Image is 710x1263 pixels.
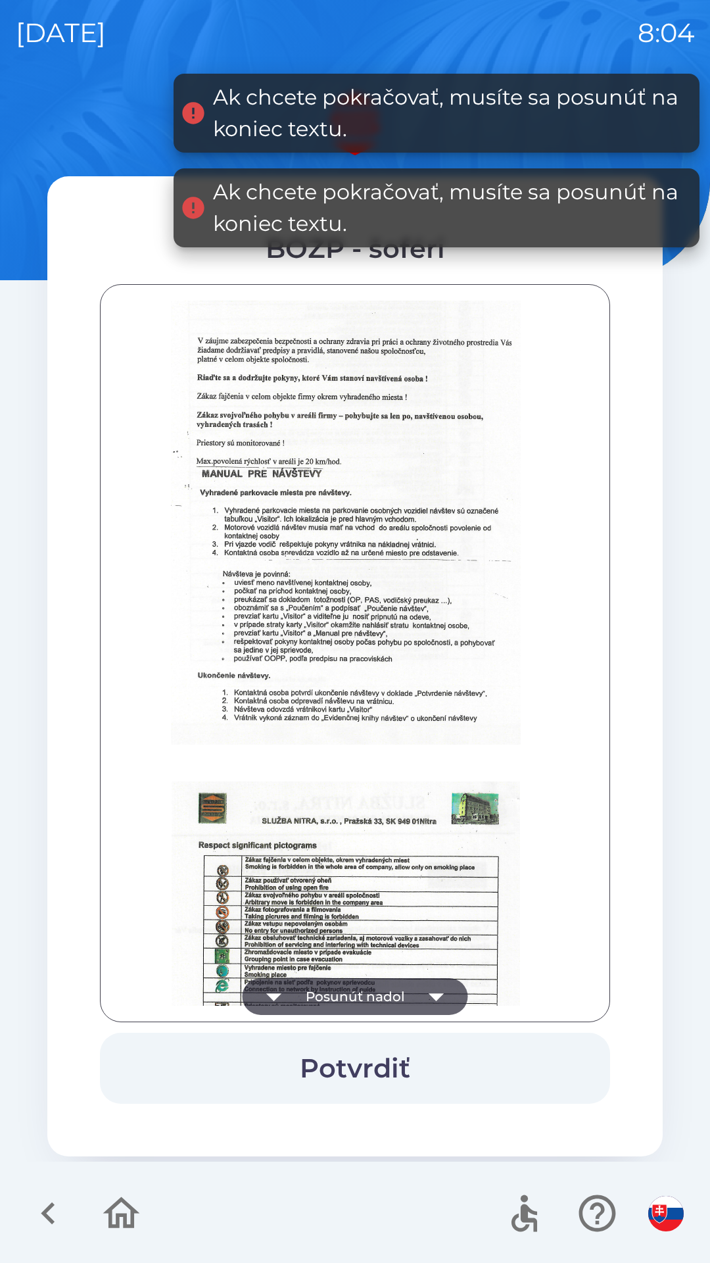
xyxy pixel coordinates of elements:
div: BOZP - šoféri [100,229,610,268]
button: Posunúť nadol [243,978,468,1015]
div: Ak chcete pokračovať, musíte sa posunúť na koniec textu. [213,176,686,239]
p: [DATE] [16,13,106,53]
p: 8:04 [638,13,694,53]
img: Logo [47,92,663,155]
img: sk flag [648,1196,684,1231]
div: Ak chcete pokračovať, musíte sa posunúť na koniec textu. [213,82,686,145]
button: Potvrdiť [100,1033,610,1104]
